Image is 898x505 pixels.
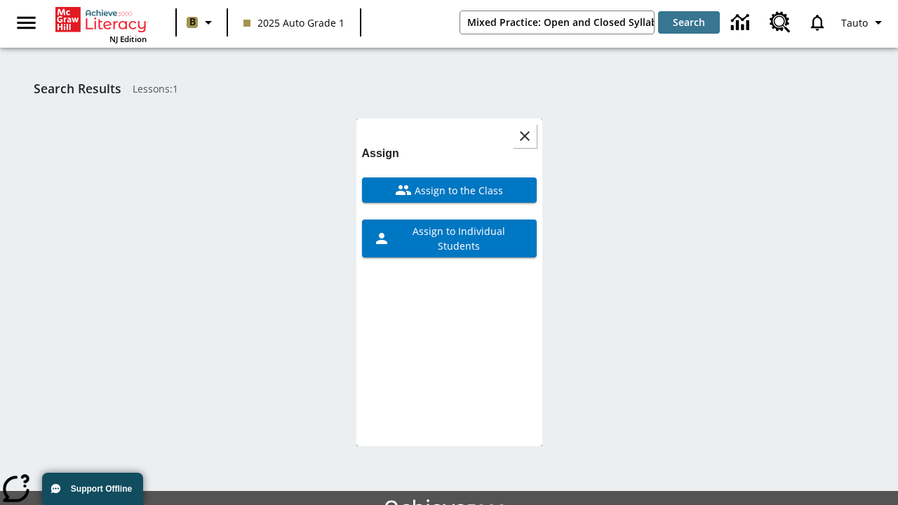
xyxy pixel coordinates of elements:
[189,13,196,31] span: B
[390,224,525,253] span: Assign to Individual Students
[799,4,836,41] a: Notifications
[761,4,799,41] a: Resource Center, Will open in new tab
[42,473,143,505] button: Support Offline
[71,484,132,494] span: Support Offline
[55,6,147,34] a: Home
[658,11,720,34] button: Search
[460,11,654,34] input: search field
[55,4,147,44] div: Home
[243,15,344,30] span: 2025 Auto Grade 1
[412,183,503,198] span: Assign to the Class
[6,2,47,43] button: Open side menu
[362,177,537,203] button: Assign to the Class
[513,124,537,148] button: Close
[362,144,537,163] h6: Assign
[181,10,222,35] button: Boost Class color is light brown. Change class color
[841,15,868,30] span: Tauto
[836,10,892,35] button: Profile/Settings
[723,4,761,42] a: Data Center
[133,81,178,96] span: Lessons : 1
[356,119,542,446] div: lesson details
[34,81,121,96] h1: Search Results
[109,34,147,44] span: NJ Edition
[362,220,537,257] button: Assign to Individual Students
